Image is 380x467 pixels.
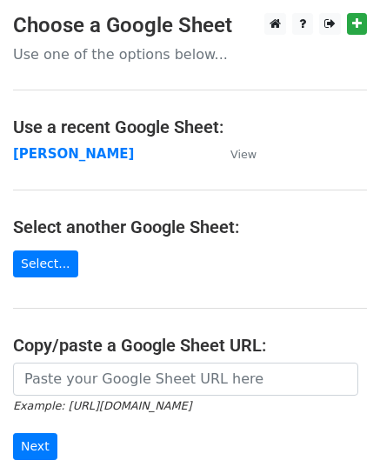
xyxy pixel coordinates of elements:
[13,117,367,137] h4: Use a recent Google Sheet:
[13,433,57,460] input: Next
[13,217,367,237] h4: Select another Google Sheet:
[213,146,257,162] a: View
[230,148,257,161] small: View
[13,363,358,396] input: Paste your Google Sheet URL here
[13,13,367,38] h3: Choose a Google Sheet
[13,399,191,412] small: Example: [URL][DOMAIN_NAME]
[13,335,367,356] h4: Copy/paste a Google Sheet URL:
[13,45,367,63] p: Use one of the options below...
[13,146,134,162] a: [PERSON_NAME]
[13,250,78,277] a: Select...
